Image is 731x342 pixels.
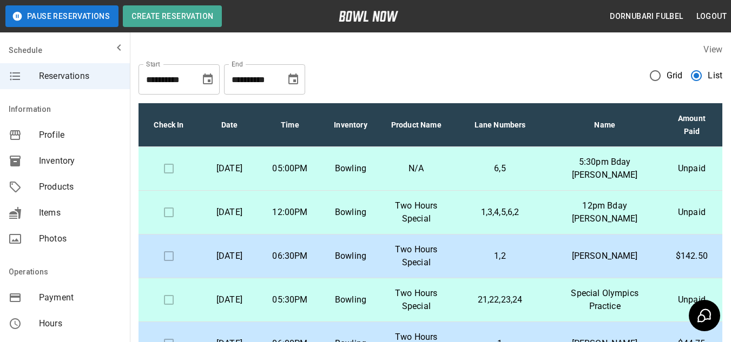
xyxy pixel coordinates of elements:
[39,155,121,167] span: Inventory
[39,317,121,330] span: Hours
[692,6,731,26] button: Logout
[320,103,381,147] th: Inventory
[390,243,443,269] p: Two Hours Special
[39,291,121,304] span: Payment
[39,129,121,142] span: Profile
[208,250,251,263] p: [DATE]
[339,11,398,22] img: logo
[390,199,443,225] p: Two Hours Special
[329,206,372,219] p: Bowling
[39,206,121,219] span: Items
[670,162,714,175] p: Unpaid
[557,156,653,182] p: 5:30pm Bday [PERSON_NAME]
[670,206,714,219] p: Unpaid
[39,180,121,193] span: Products
[268,293,312,306] p: 05:30PM
[549,103,661,147] th: Name
[197,69,219,90] button: Choose date, selected date is Aug 27, 2025
[557,199,653,225] p: 12pm Bday [PERSON_NAME]
[557,287,653,313] p: Special Olympics Practice
[661,103,722,147] th: Amount Paid
[39,70,121,83] span: Reservations
[268,162,312,175] p: 05:00PM
[390,162,443,175] p: N/A
[329,250,372,263] p: Bowling
[703,44,722,55] label: View
[670,293,714,306] p: Unpaid
[208,162,251,175] p: [DATE]
[39,232,121,245] span: Photos
[460,250,540,263] p: 1,2
[390,287,443,313] p: Two Hours Special
[670,250,714,263] p: $142.50
[460,293,540,306] p: 21,22,23,24
[557,250,653,263] p: [PERSON_NAME]
[208,293,251,306] p: [DATE]
[260,103,320,147] th: Time
[5,5,118,27] button: Pause Reservations
[708,69,722,82] span: List
[268,250,312,263] p: 06:30PM
[282,69,304,90] button: Choose date, selected date is Sep 27, 2025
[199,103,260,147] th: Date
[208,206,251,219] p: [DATE]
[381,103,452,147] th: Product Name
[139,103,199,147] th: Check In
[460,206,540,219] p: 1,3,4,5,6,2
[452,103,549,147] th: Lane Numbers
[460,162,540,175] p: 6,5
[268,206,312,219] p: 12:00PM
[329,162,372,175] p: Bowling
[605,6,687,26] button: Dornubari Fulbel
[329,293,372,306] p: Bowling
[667,69,683,82] span: Grid
[123,5,222,27] button: Create Reservation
